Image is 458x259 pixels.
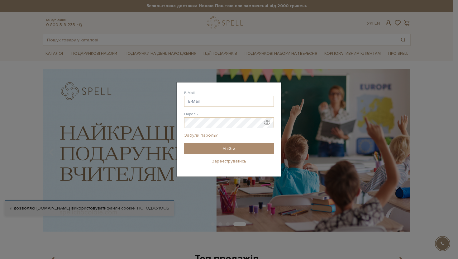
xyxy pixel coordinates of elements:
span: Показати пароль у вигляді звичайного тексту. Попередження: це відобразить ваш пароль на екрані. [264,120,270,126]
input: E-Mail [184,96,274,107]
label: E-Mail [184,90,195,96]
label: Пароль [184,111,198,117]
a: Забули пароль? [184,133,217,138]
a: Зареєструватись [212,158,246,164]
input: Увійти [184,143,274,154]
